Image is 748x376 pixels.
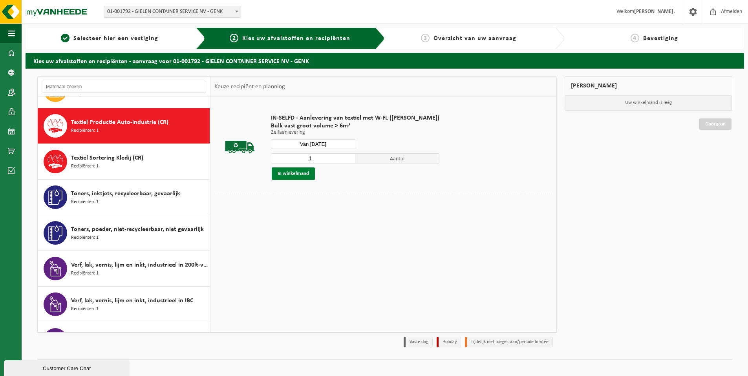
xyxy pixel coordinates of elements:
[42,81,206,93] input: Materiaal zoeken
[38,180,210,215] button: Toners, inktjets, recycleerbaar, gevaarlijk Recipiënten: 1
[634,9,675,15] strong: [PERSON_NAME].
[242,35,350,42] span: Kies uw afvalstoffen en recipiënten
[38,251,210,287] button: Verf, lak, vernis, lijm en inkt, industrieel in 200lt-vat Recipiënten: 1
[355,153,440,163] span: Aantal
[71,234,99,242] span: Recipiënten: 1
[38,144,210,180] button: Textiel Sortering Kledij (CR) Recipiënten: 1
[61,34,69,42] span: 1
[26,53,744,68] h2: Kies uw afvalstoffen en recipiënten - aanvraag voor 01-001792 - GIELEN CONTAINER SERVICE NV - GENK
[71,225,204,234] span: Toners, poeder, niet-recycleerbaar, niet gevaarlijk
[73,35,158,42] span: Selecteer hier een vestiging
[437,337,461,347] li: Holiday
[465,337,553,347] li: Tijdelijk niet toegestaan/période limitée
[71,163,99,170] span: Recipiënten: 1
[29,34,190,43] a: 1Selecteer hier een vestiging
[210,77,289,96] div: Keuze recipiënt en planning
[433,35,516,42] span: Overzicht van uw aanvraag
[71,189,180,198] span: Toners, inktjets, recycleerbaar, gevaarlijk
[71,332,208,341] span: Verf, lak, vernis, lijm en inkt, industrieel in kleinverpakking
[71,127,99,134] span: Recipiënten: 1
[71,153,143,163] span: Textiel Sortering Kledij (CR)
[271,114,439,122] span: IN-SELFD - Aanlevering van textiel met W-FL ([PERSON_NAME])
[272,167,315,180] button: In winkelmand
[71,305,99,313] span: Recipiënten: 1
[38,322,210,358] button: Verf, lak, vernis, lijm en inkt, industrieel in kleinverpakking
[271,130,439,135] p: Zelfaanlevering
[71,118,168,127] span: Textiel Productie Auto-industrie (CR)
[271,122,439,130] span: Bulk vast groot volume > 6m³
[38,108,210,144] button: Textiel Productie Auto-industrie (CR) Recipiënten: 1
[230,34,238,42] span: 2
[699,118,732,130] a: Doorgaan
[71,260,208,270] span: Verf, lak, vernis, lijm en inkt, industrieel in 200lt-vat
[421,34,430,42] span: 3
[565,76,733,95] div: [PERSON_NAME]
[565,95,732,110] p: Uw winkelmand is leeg
[104,6,241,18] span: 01-001792 - GIELEN CONTAINER SERVICE NV - GENK
[38,287,210,322] button: Verf, lak, vernis, lijm en inkt, industrieel in IBC Recipiënten: 1
[38,215,210,251] button: Toners, poeder, niet-recycleerbaar, niet gevaarlijk Recipiënten: 1
[71,270,99,277] span: Recipiënten: 1
[71,296,193,305] span: Verf, lak, vernis, lijm en inkt, industrieel in IBC
[631,34,639,42] span: 4
[104,6,241,17] span: 01-001792 - GIELEN CONTAINER SERVICE NV - GENK
[643,35,678,42] span: Bevestiging
[71,198,99,206] span: Recipiënten: 1
[271,139,355,149] input: Selecteer datum
[404,337,433,347] li: Vaste dag
[4,359,131,376] iframe: chat widget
